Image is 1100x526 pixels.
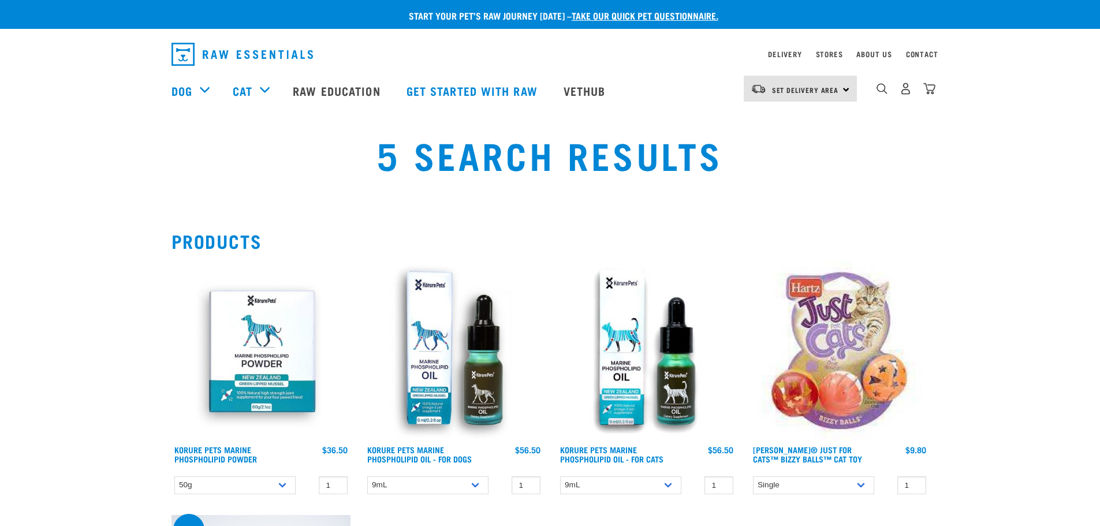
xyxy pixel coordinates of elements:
div: $56.50 [515,445,540,454]
img: home-icon-1@2x.png [877,83,888,94]
a: Dog [171,82,192,99]
h2: Products [171,230,929,251]
div: $9.80 [905,445,926,454]
img: van-moving.png [751,84,766,94]
a: Cat [233,82,252,99]
img: Raw Essentials Logo [171,43,313,66]
a: Korure Pets Marine Phospholipid Powder [174,447,257,461]
a: About Us [856,52,892,56]
div: $56.50 [708,445,733,454]
input: 1 [897,476,926,494]
h1: 5 Search Results [204,133,896,175]
a: Raw Education [281,68,394,114]
a: Stores [816,52,843,56]
img: user.png [900,83,912,95]
input: 1 [512,476,540,494]
img: POWDER01 65ae0065 919d 4332 9357 5d1113de9ef1 1024x1024 [171,260,350,439]
input: 1 [704,476,733,494]
a: [PERSON_NAME]® Just for Cats™ Bizzy Balls™ Cat Toy [753,447,862,461]
a: take our quick pet questionnaire. [572,13,718,18]
span: Set Delivery Area [772,88,839,92]
input: 1 [319,476,348,494]
a: Contact [906,52,938,56]
a: Get started with Raw [395,68,552,114]
img: Hartz Bizzy Balls [750,260,929,439]
a: Vethub [552,68,620,114]
nav: dropdown navigation [162,38,938,70]
div: $36.50 [322,445,348,454]
a: Delivery [768,52,801,56]
a: Korure Pets Marine Phospholipid Oil - for Dogs [367,447,472,461]
img: home-icon@2x.png [923,83,935,95]
img: Cat MP Oilsmaller 1024x1024 [557,260,736,439]
img: OI Lfront 1024x1024 [364,260,543,439]
a: Korure Pets Marine Phospholipid Oil - for Cats [560,447,663,461]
